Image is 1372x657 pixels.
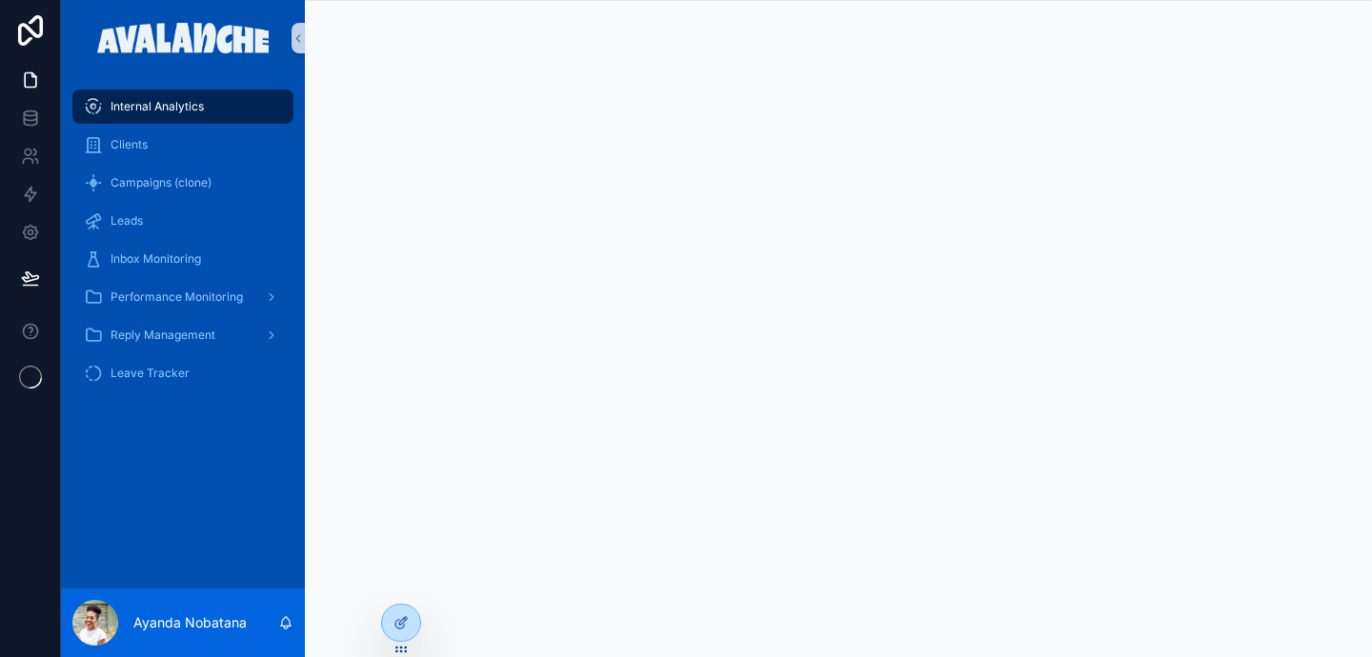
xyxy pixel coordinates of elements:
[72,280,293,314] a: Performance Monitoring
[111,99,204,114] span: Internal Analytics
[72,90,293,124] a: Internal Analytics
[111,137,148,152] span: Clients
[72,356,293,390] a: Leave Tracker
[72,166,293,200] a: Campaigns (clone)
[61,76,305,415] div: scrollable content
[111,213,143,229] span: Leads
[111,289,243,305] span: Performance Monitoring
[72,204,293,238] a: Leads
[111,328,215,343] span: Reply Management
[72,242,293,276] a: Inbox Monitoring
[133,613,247,632] p: Ayanda Nobatana
[111,366,190,381] span: Leave Tracker
[111,251,201,267] span: Inbox Monitoring
[72,318,293,352] a: Reply Management
[72,128,293,162] a: Clients
[111,175,212,190] span: Campaigns (clone)
[97,23,270,53] img: App logo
